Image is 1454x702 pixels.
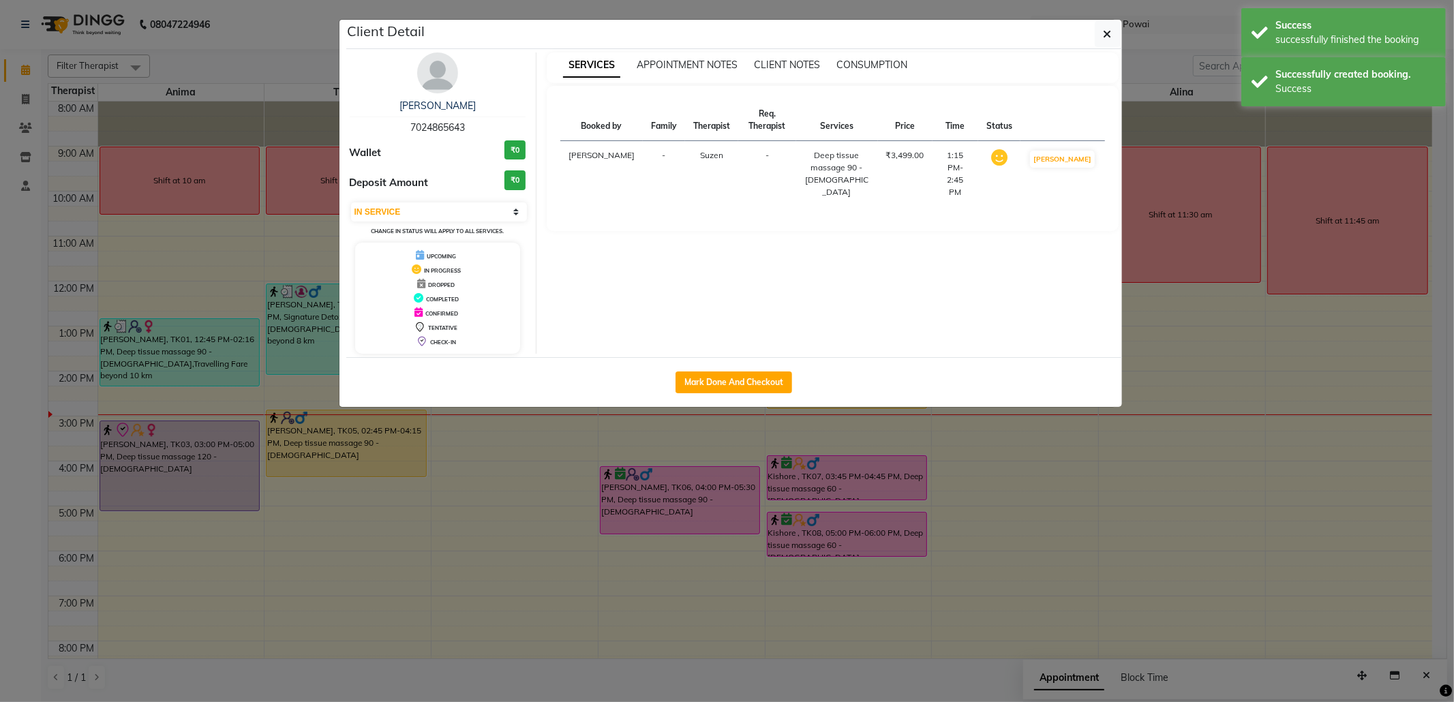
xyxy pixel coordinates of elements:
div: Success [1275,82,1436,96]
span: CHECK-IN [430,339,456,346]
button: [PERSON_NAME] [1030,151,1095,168]
div: Success [1275,18,1436,33]
th: Booked by [560,100,643,141]
td: 1:15 PM-2:45 PM [933,141,979,207]
td: - [643,141,685,207]
th: Status [978,100,1020,141]
div: ₹3,499.00 [886,149,924,162]
h3: ₹0 [504,170,526,190]
img: avatar [417,52,458,93]
span: IN PROGRESS [424,267,461,274]
span: 7024865643 [410,121,465,134]
div: Successfully created booking. [1275,67,1436,82]
th: Req. Therapist [738,100,796,141]
span: TENTATIVE [428,324,457,331]
span: CLIENT NOTES [754,59,820,71]
span: Suzen [700,150,723,160]
span: UPCOMING [427,253,456,260]
small: Change in status will apply to all services. [371,228,504,234]
span: CONSUMPTION [836,59,907,71]
td: [PERSON_NAME] [560,141,643,207]
div: successfully finished the booking [1275,33,1436,47]
span: Deposit Amount [350,175,429,191]
th: Family [643,100,685,141]
th: Price [878,100,933,141]
button: Mark Done And Checkout [676,371,792,393]
th: Time [933,100,979,141]
span: DROPPED [428,281,455,288]
th: Therapist [685,100,738,141]
span: APPOINTMENT NOTES [637,59,738,71]
h5: Client Detail [348,21,425,42]
h3: ₹0 [504,140,526,160]
span: Wallet [350,145,382,161]
span: CONFIRMED [425,310,458,317]
span: COMPLETED [426,296,459,303]
div: Deep tissue massage 90 - [DEMOGRAPHIC_DATA] [804,149,870,198]
span: SERVICES [563,53,620,78]
a: [PERSON_NAME] [399,100,476,112]
td: - [738,141,796,207]
th: Services [796,100,878,141]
